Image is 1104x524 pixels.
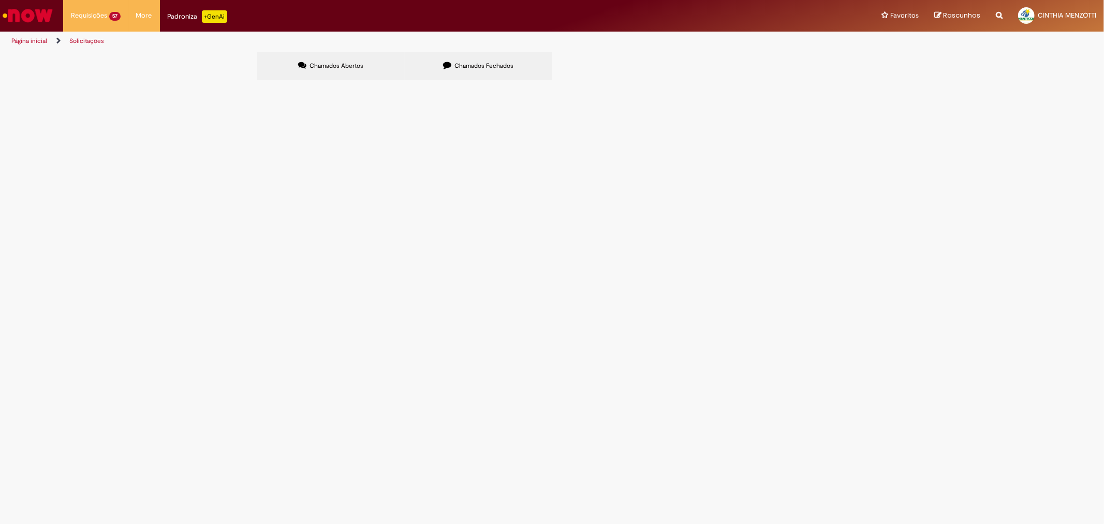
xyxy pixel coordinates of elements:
p: +GenAi [202,10,227,23]
div: Padroniza [168,10,227,23]
a: Página inicial [11,37,47,45]
span: Favoritos [890,10,919,21]
span: Chamados Fechados [454,62,513,70]
ul: Trilhas de página [8,32,728,51]
span: Requisições [71,10,107,21]
a: Rascunhos [934,11,980,21]
span: CINTHIA MENZOTTI [1038,11,1096,20]
span: Chamados Abertos [310,62,363,70]
img: ServiceNow [1,5,54,26]
span: Rascunhos [943,10,980,20]
span: More [136,10,152,21]
span: 57 [109,12,121,21]
a: Solicitações [69,37,104,45]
